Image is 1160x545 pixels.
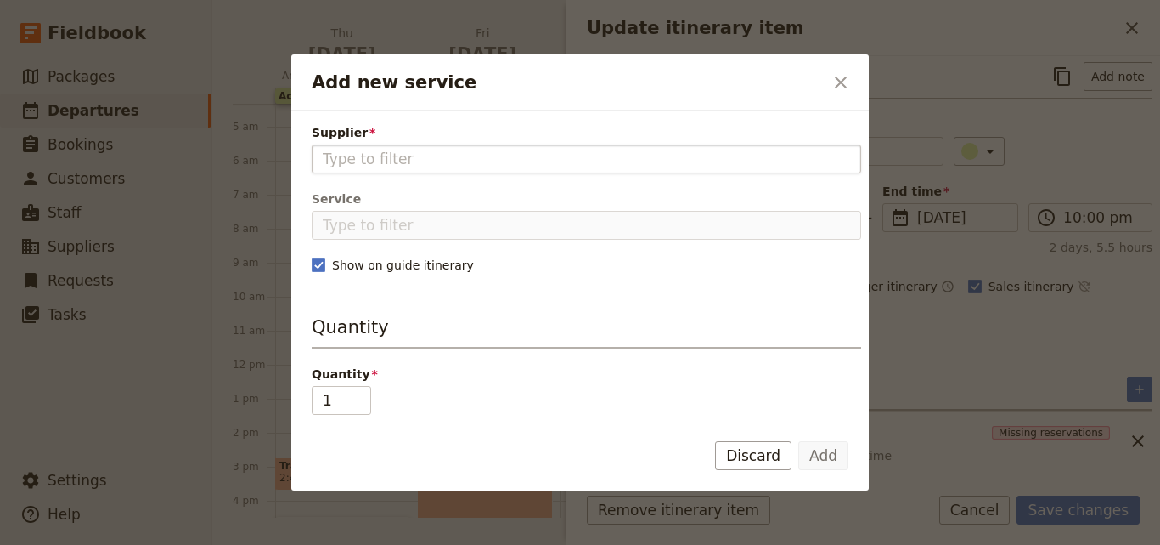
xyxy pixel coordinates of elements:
[715,441,791,470] button: Discard
[323,149,850,169] input: Supplier
[798,441,848,470] button: Add
[312,386,371,415] input: Quantity
[826,68,855,97] button: Close dialog
[312,315,861,349] h3: Quantity
[312,366,861,383] span: Quantity
[312,190,861,207] span: Service
[312,211,861,240] input: Service
[332,257,474,274] span: Show on guide itinerary
[312,70,823,95] h2: Add new service
[312,124,861,141] span: Supplier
